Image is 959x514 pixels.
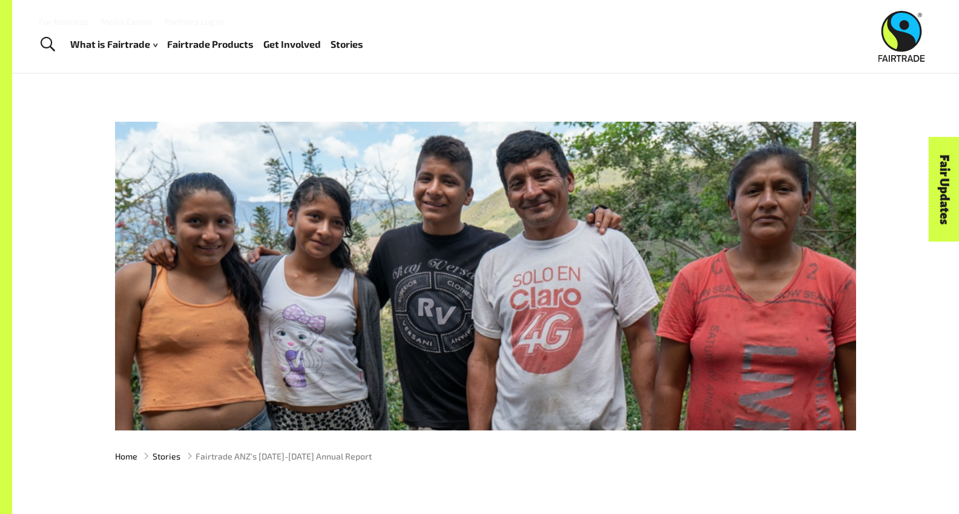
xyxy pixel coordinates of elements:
a: What is Fairtrade [70,36,157,53]
a: For business [39,16,88,27]
a: Home [115,450,137,463]
a: Media Centre [101,16,153,27]
a: Toggle Search [33,30,62,60]
a: Get Involved [263,36,321,53]
img: Fairtrade Australia New Zealand logo [878,11,925,62]
span: Fairtrade ANZ’s [DATE]-[DATE] Annual Report [196,450,372,463]
a: Stories [331,36,363,53]
a: Partners Log In [165,16,223,27]
a: Stories [153,450,180,463]
a: Fairtrade Products [167,36,254,53]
